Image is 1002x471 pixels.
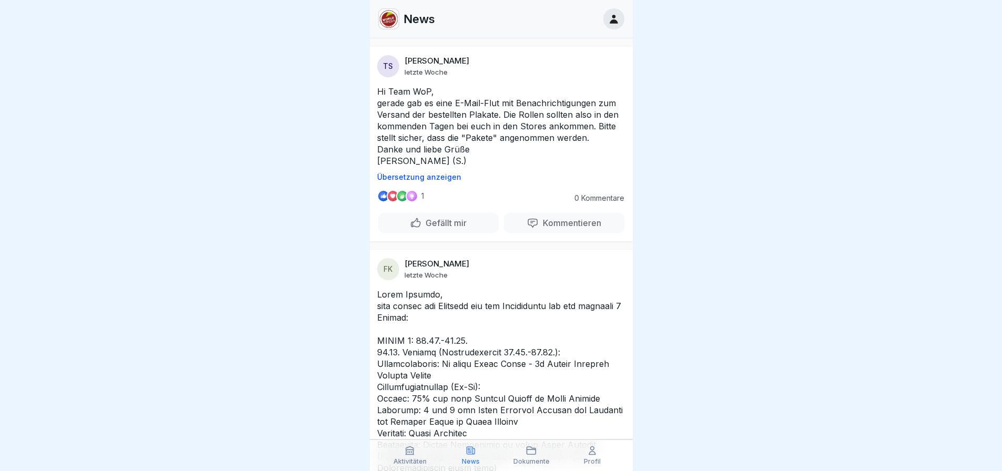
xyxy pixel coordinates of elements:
div: TS [377,55,399,77]
p: Aktivitäten [393,458,427,465]
p: Hi Team WoP, gerade gab es eine E-Mail-Flut mit Benachrichtigungen zum Versand der bestellten Pla... [377,86,625,167]
p: 1 [421,192,424,200]
p: Gefällt mir [421,218,467,228]
p: Übersetzung anzeigen [377,173,625,181]
p: News [462,458,480,465]
p: Profil [584,458,601,465]
p: Dokumente [513,458,550,465]
p: letzte Woche [404,68,448,76]
p: News [403,12,435,26]
div: FK [377,258,399,280]
p: letzte Woche [404,271,448,279]
img: wpjn4gtn6o310phqx1r289if.png [379,9,399,29]
p: [PERSON_NAME] [404,259,469,269]
p: [PERSON_NAME] [404,56,469,66]
p: 0 Kommentare [566,194,624,202]
p: Kommentieren [539,218,601,228]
